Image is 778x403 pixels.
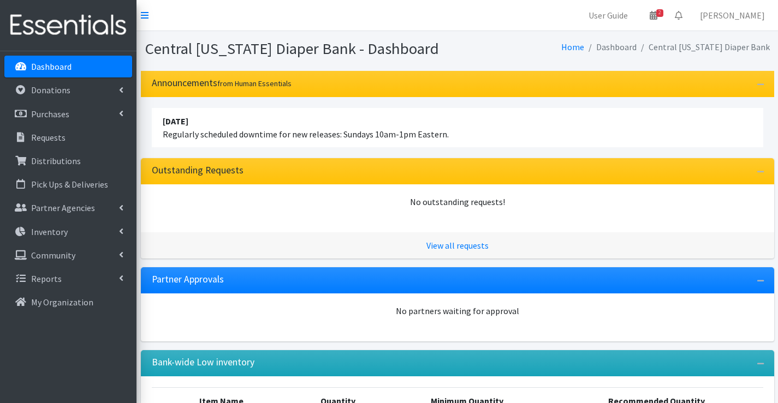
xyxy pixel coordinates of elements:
h1: Central [US_STATE] Diaper Bank - Dashboard [145,39,454,58]
div: No outstanding requests! [152,195,763,208]
h3: Outstanding Requests [152,165,244,176]
li: Regularly scheduled downtime for new releases: Sundays 10am-1pm Eastern. [152,108,763,147]
p: Pick Ups & Deliveries [31,179,108,190]
p: Distributions [31,155,81,166]
a: 2 [641,4,666,26]
p: My Organization [31,297,93,308]
small: from Human Essentials [217,79,292,88]
a: Pick Ups & Deliveries [4,173,132,195]
p: Purchases [31,109,69,119]
strong: [DATE] [163,116,188,127]
a: Community [4,244,132,266]
a: My Organization [4,291,132,313]
li: Central [US_STATE] Diaper Bank [637,39,770,55]
p: Requests [31,132,66,143]
a: Distributions [4,150,132,172]
span: 2 [656,9,663,17]
a: User Guide [580,4,637,26]
p: Partner Agencies [31,202,95,213]
p: Donations [31,85,70,95]
p: Dashboard [31,61,72,72]
p: Inventory [31,226,68,237]
a: Dashboard [4,56,132,77]
p: Reports [31,273,62,284]
a: Donations [4,79,132,101]
h3: Partner Approvals [152,274,224,285]
a: Home [561,41,584,52]
a: Inventory [4,221,132,243]
h3: Bank-wide Low inventory [152,357,254,368]
a: Purchases [4,103,132,125]
li: Dashboard [584,39,637,55]
h3: Announcements [152,77,292,89]
div: No partners waiting for approval [152,304,763,317]
a: [PERSON_NAME] [691,4,774,26]
a: Requests [4,127,132,148]
p: Community [31,250,75,261]
img: HumanEssentials [4,7,132,44]
a: View all requests [426,240,489,251]
a: Reports [4,268,132,290]
a: Partner Agencies [4,197,132,219]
